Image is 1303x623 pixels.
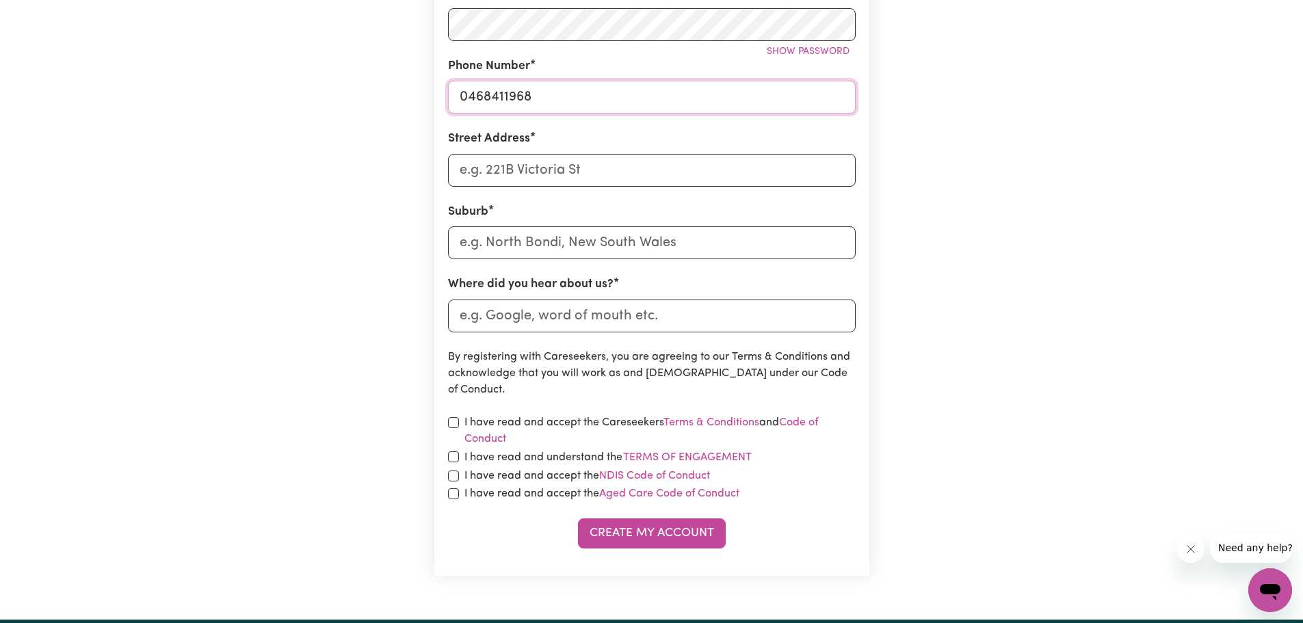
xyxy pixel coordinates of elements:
button: Create My Account [578,518,726,548]
input: e.g. Google, word of mouth etc. [448,300,856,332]
label: I have read and accept the [464,486,739,502]
label: I have read and accept the [464,468,710,484]
iframe: Close message [1177,535,1205,563]
button: I have read and understand the [622,449,752,466]
button: Show password [761,41,856,62]
label: Street Address [448,130,530,148]
input: e.g. 221B Victoria St [448,154,856,187]
a: Terms & Conditions [663,417,759,428]
input: e.g. 0412 345 678 [448,81,856,114]
label: Phone Number [448,57,530,75]
p: By registering with Careseekers, you are agreeing to our Terms & Conditions and acknowledge that ... [448,349,856,398]
span: Need any help? [8,10,83,21]
input: e.g. North Bondi, New South Wales [448,226,856,259]
label: I have read and accept the Careseekers and [464,414,856,447]
iframe: Button to launch messaging window [1248,568,1292,612]
a: Aged Care Code of Conduct [599,488,739,499]
a: NDIS Code of Conduct [599,470,710,481]
span: Show password [767,47,850,57]
label: Suburb [448,203,488,221]
label: Where did you hear about us? [448,276,614,293]
a: Code of Conduct [464,417,818,445]
label: I have read and understand the [464,449,752,466]
iframe: Message from company [1210,533,1292,563]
